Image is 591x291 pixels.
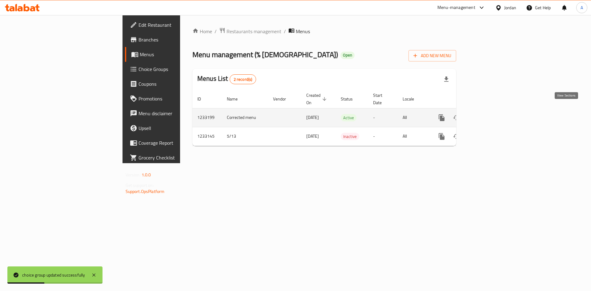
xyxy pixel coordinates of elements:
a: Menus [125,47,221,62]
span: Add New Menu [413,52,451,60]
span: Status [341,95,361,103]
div: Total records count [230,74,256,84]
a: Branches [125,32,221,47]
span: Choice Groups [139,65,216,73]
span: Grocery Checklist [139,154,216,161]
span: Edit Restaurant [139,21,216,29]
span: Branches [139,36,216,43]
span: Open [340,53,355,58]
nav: breadcrumb [192,27,456,35]
span: Inactive [341,133,359,140]
span: Upsell [139,124,216,132]
span: Created On [306,92,328,106]
a: Coverage Report [125,136,221,150]
a: Coupons [125,77,221,91]
span: Restaurants management [227,28,281,35]
span: [DATE] [306,113,319,121]
span: A [581,4,583,11]
td: 5/13 [222,127,268,146]
span: Coverage Report [139,139,216,147]
span: Get support on: [126,181,154,189]
a: Upsell [125,121,221,136]
button: Add New Menu [408,50,456,61]
div: choice group updated successfully [22,272,85,278]
th: Actions [429,90,498,108]
a: Edit Restaurant [125,18,221,32]
span: Promotions [139,95,216,102]
span: 2 record(s) [230,77,256,82]
span: Start Date [373,92,390,106]
div: Jordan [504,4,516,11]
span: 1.0.0 [142,171,151,179]
a: Grocery Checklist [125,150,221,165]
td: - [368,127,398,146]
button: Change Status [449,129,464,144]
span: [DATE] [306,132,319,140]
a: Promotions [125,91,221,106]
span: Active [341,114,356,121]
td: Corrected menu [222,108,268,127]
span: Menus [140,51,216,58]
td: - [368,108,398,127]
a: Choice Groups [125,62,221,77]
div: Export file [439,72,454,87]
h2: Menus List [197,74,256,84]
a: Restaurants management [219,27,281,35]
span: Coupons [139,80,216,88]
span: Locale [403,95,422,103]
span: Menus [296,28,310,35]
a: Support.OpsPlatform [126,187,165,195]
div: Menu-management [437,4,475,11]
li: / [284,28,286,35]
span: Version: [126,171,141,179]
div: Open [340,52,355,59]
td: All [398,108,429,127]
button: more [434,129,449,144]
span: ID [197,95,209,103]
span: Vendor [273,95,294,103]
td: All [398,127,429,146]
button: Change Status [449,110,464,125]
table: enhanced table [192,90,498,146]
span: Menu management ( % [DEMOGRAPHIC_DATA] ) [192,48,338,61]
span: Name [227,95,246,103]
a: Menu disclaimer [125,106,221,121]
span: Menu disclaimer [139,110,216,117]
button: more [434,110,449,125]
